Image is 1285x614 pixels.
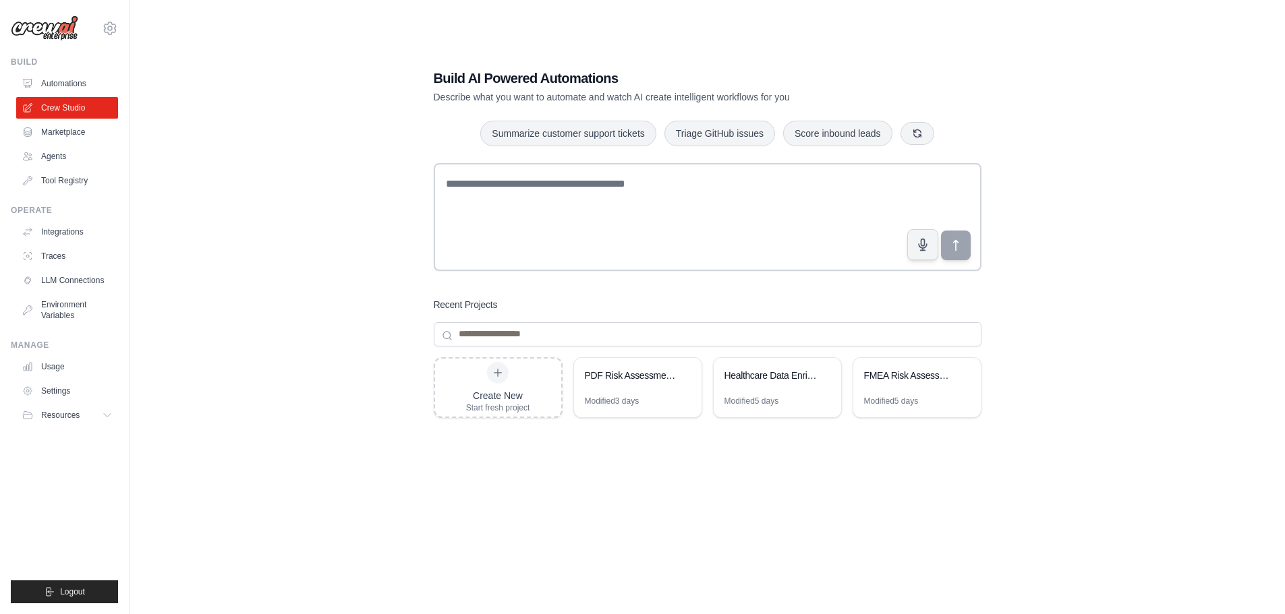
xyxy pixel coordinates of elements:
[16,294,118,326] a: Environment Variables
[434,90,887,104] p: Describe what you want to automate and watch AI create intelligent workflows for you
[16,245,118,267] a: Traces
[724,396,779,406] div: Modified 5 days
[11,340,118,350] div: Manage
[16,221,118,243] a: Integrations
[60,586,85,597] span: Logout
[901,122,934,145] button: Get new suggestions
[434,69,887,88] h1: Build AI Powered Automations
[480,121,656,146] button: Summarize customer support tickets
[16,356,118,377] a: Usage
[864,369,956,382] div: FMEA Risk Assessment Automation
[434,298,498,311] h3: Recent Projects
[16,97,118,119] a: Crew Studio
[16,121,118,143] a: Marketplace
[16,404,118,426] button: Resources
[41,410,80,421] span: Resources
[724,369,817,382] div: Healthcare Data Enrichment & AI Diagnostics
[664,121,775,146] button: Triage GitHub issues
[864,396,919,406] div: Modified 5 days
[16,380,118,402] a: Settings
[11,205,118,216] div: Operate
[585,396,639,406] div: Modified 3 days
[907,229,938,260] button: Click to speak your automation idea
[783,121,892,146] button: Score inbound leads
[466,402,530,413] div: Start fresh project
[11,580,118,603] button: Logout
[585,369,677,382] div: PDF Risk Assessment Automation
[16,270,118,291] a: LLM Connections
[16,170,118,191] a: Tool Registry
[16,73,118,94] a: Automations
[466,389,530,402] div: Create New
[11,16,78,41] img: Logo
[16,146,118,167] a: Agents
[11,57,118,67] div: Build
